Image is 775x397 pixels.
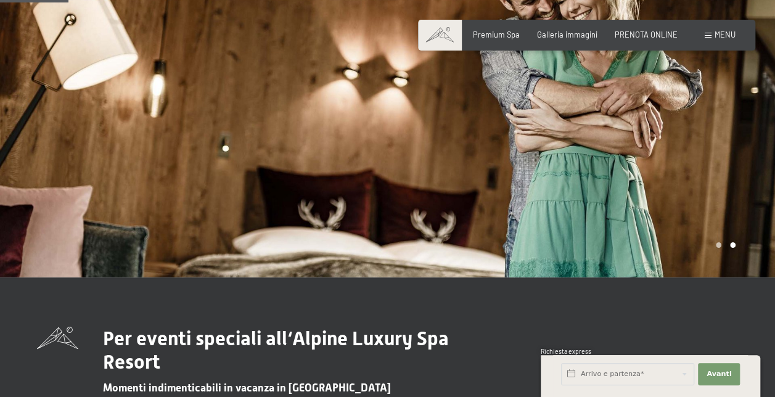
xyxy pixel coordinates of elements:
[711,242,736,248] div: Carousel Pagination
[716,242,721,248] div: Carousel Page 1
[730,242,736,248] div: Carousel Page 2 (Current Slide)
[537,30,597,39] a: Galleria immagini
[473,30,520,39] a: Premium Spa
[715,30,736,39] span: Menu
[103,327,449,374] span: Per eventi speciali all‘Alpine Luxury Spa Resort
[707,369,731,379] span: Avanti
[615,30,678,39] a: PRENOTA ONLINE
[103,382,391,394] span: Momenti indimenticabili in vacanza in [GEOGRAPHIC_DATA]
[698,363,740,385] button: Avanti
[541,348,591,355] span: Richiesta express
